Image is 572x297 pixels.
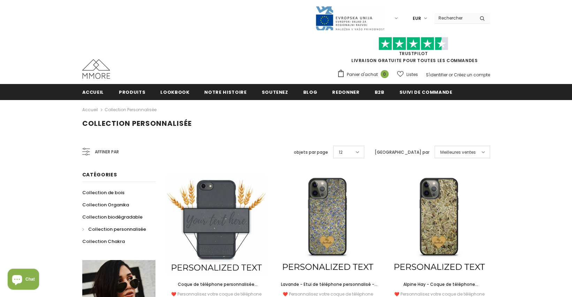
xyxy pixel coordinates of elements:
[454,72,490,78] a: Créez un compte
[337,69,392,80] a: Panier d'achat 0
[375,84,384,100] a: B2B
[399,89,452,96] span: Suivi de commande
[160,89,189,96] span: Lookbook
[82,186,124,199] a: Collection de bois
[315,6,385,31] img: Javni Razpis
[426,72,448,78] a: S'identifier
[375,149,429,156] label: [GEOGRAPHIC_DATA] par
[337,40,490,63] span: LIVRAISON GRATUITE POUR TOUTES LES COMMANDES
[119,84,145,100] a: Produits
[160,84,189,100] a: Lookbook
[399,51,428,56] a: TrustPilot
[303,84,318,100] a: Blog
[204,84,246,100] a: Notre histoire
[82,235,125,247] a: Collection Chakra
[399,84,452,100] a: Suivi de commande
[389,281,490,288] a: Alpine Hay - Coque de téléphone personnalisée - Cadeau personnalisé
[82,119,192,128] span: Collection personnalisée
[434,13,474,23] input: Search Site
[82,223,146,235] a: Collection personnalisée
[262,84,288,100] a: soutenez
[82,214,143,220] span: Collection biodégradable
[397,68,418,81] a: Listes
[303,89,318,96] span: Blog
[277,281,378,288] a: Lavande - Etui de téléphone personnalisé - Cadeau personnalisé
[347,71,378,78] span: Panier d'achat
[262,89,288,96] span: soutenez
[294,149,328,156] label: objets par page
[82,201,129,208] span: Collection Organika
[281,281,377,295] span: Lavande - Etui de téléphone personnalisé - Cadeau personnalisé
[105,107,157,113] a: Collection personnalisée
[82,189,124,196] span: Collection de bois
[406,71,418,78] span: Listes
[332,89,359,96] span: Redonner
[381,70,389,78] span: 0
[82,199,129,211] a: Collection Organika
[119,89,145,96] span: Produits
[82,106,98,114] a: Accueil
[82,59,110,79] img: Cas MMORE
[166,281,267,288] a: Coque de téléphone personnalisée biodégradable - Noire
[413,15,421,22] span: EUR
[95,148,119,156] span: Affiner par
[398,281,480,295] span: Alpine Hay - Coque de téléphone personnalisée - Cadeau personnalisé
[375,89,384,96] span: B2B
[82,84,104,100] a: Accueil
[82,238,125,245] span: Collection Chakra
[315,15,385,21] a: Javni Razpis
[82,89,104,96] span: Accueil
[379,37,448,51] img: Faites confiance aux étoiles pilotes
[339,149,343,156] span: 12
[332,84,359,100] a: Redonner
[449,72,453,78] span: or
[204,89,246,96] span: Notre histoire
[6,269,41,291] inbox-online-store-chat: Shopify online store chat
[178,281,258,295] span: Coque de téléphone personnalisée biodégradable - Noire
[82,171,117,178] span: Catégories
[82,211,143,223] a: Collection biodégradable
[88,226,146,233] span: Collection personnalisée
[440,149,476,156] span: Meilleures ventes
